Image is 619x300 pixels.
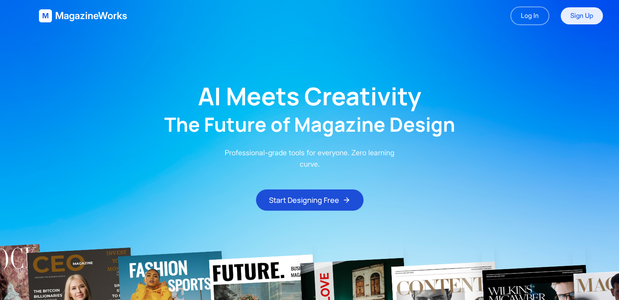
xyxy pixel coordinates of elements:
a: Sign Up [561,7,603,24]
h1: AI Meets Creativity [198,84,421,108]
a: Log In [510,7,549,25]
span: MagazineWorks [55,9,127,22]
button: Start Designing Free [256,189,363,211]
p: Professional-grade tools for everyone. Zero learning curve. [219,147,400,170]
h2: The Future of Magazine Design [164,115,455,134]
span: M [42,10,49,22]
